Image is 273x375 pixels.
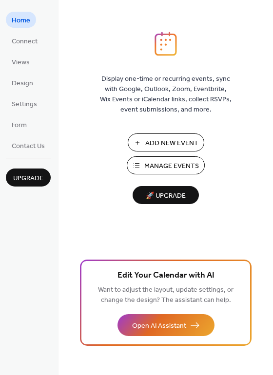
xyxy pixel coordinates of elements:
[100,74,232,115] span: Display one-time or recurring events, sync with Google, Outlook, Zoom, Eventbrite, Wix Events or ...
[6,169,51,187] button: Upgrade
[127,156,205,174] button: Manage Events
[12,120,27,131] span: Form
[132,321,186,331] span: Open AI Assistant
[12,141,45,151] span: Contact Us
[12,16,30,26] span: Home
[6,95,43,112] a: Settings
[6,33,43,49] a: Connect
[155,32,177,56] img: logo_icon.svg
[144,161,199,171] span: Manage Events
[12,99,37,110] span: Settings
[12,37,38,47] span: Connect
[6,137,51,153] a: Contact Us
[6,75,39,91] a: Design
[6,12,36,28] a: Home
[133,186,199,204] button: 🚀 Upgrade
[12,57,30,68] span: Views
[117,314,214,336] button: Open AI Assistant
[128,133,204,151] button: Add New Event
[13,173,43,184] span: Upgrade
[138,189,193,203] span: 🚀 Upgrade
[6,54,36,70] a: Views
[98,283,234,307] span: Want to adjust the layout, update settings, or change the design? The assistant can help.
[145,138,198,149] span: Add New Event
[117,269,214,282] span: Edit Your Calendar with AI
[12,78,33,89] span: Design
[6,116,33,132] a: Form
